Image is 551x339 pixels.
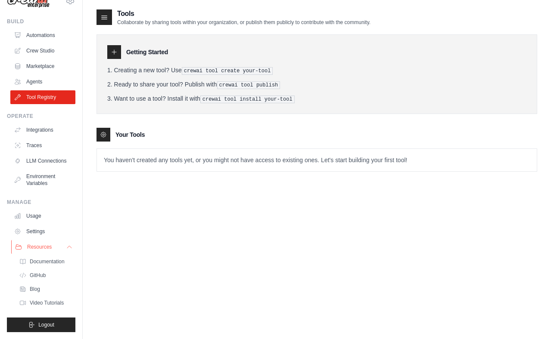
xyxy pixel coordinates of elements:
[30,258,65,265] span: Documentation
[30,272,46,279] span: GitHub
[107,94,526,103] li: Want to use a tool? Install it with
[16,269,75,281] a: GitHub
[16,297,75,309] a: Video Tutorials
[97,149,537,171] p: You haven't created any tools yet, or you might not have access to existing ones. Let's start bui...
[16,256,75,268] a: Documentation
[10,90,75,104] a: Tool Registry
[10,209,75,223] a: Usage
[217,81,280,89] pre: crewai tool publish
[126,48,168,56] h3: Getting Started
[107,66,526,75] li: Creating a new tool? Use
[10,169,75,190] a: Environment Variables
[117,19,370,26] p: Collaborate by sharing tools within your organization, or publish them publicly to contribute wit...
[115,130,145,139] h3: Your Tools
[7,18,75,25] div: Build
[7,113,75,120] div: Operate
[27,243,52,250] span: Resources
[10,44,75,58] a: Crew Studio
[10,154,75,168] a: LLM Connections
[10,59,75,73] a: Marketplace
[10,139,75,152] a: Traces
[38,321,54,328] span: Logout
[7,317,75,332] button: Logout
[107,80,526,89] li: Ready to share your tool? Publish with
[30,286,40,293] span: Blog
[10,28,75,42] a: Automations
[16,283,75,295] a: Blog
[7,199,75,206] div: Manage
[200,96,295,103] pre: crewai tool install your-tool
[10,75,75,89] a: Agents
[10,225,75,238] a: Settings
[10,123,75,137] a: Integrations
[11,240,76,254] button: Resources
[182,67,273,75] pre: crewai tool create your-tool
[117,9,370,19] h2: Tools
[30,299,64,306] span: Video Tutorials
